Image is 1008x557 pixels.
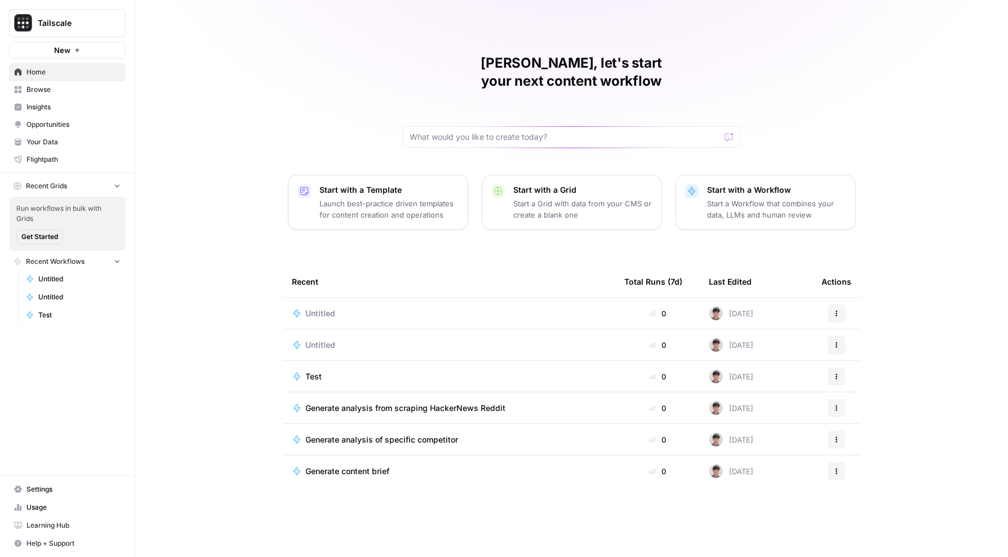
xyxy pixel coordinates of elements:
[292,371,607,382] a: Test
[709,307,723,320] img: sovl0rzsh7q512c7soeuts8ux54u
[9,480,126,498] a: Settings
[9,534,126,552] button: Help + Support
[306,308,336,319] span: Untitled
[625,403,691,414] div: 0
[9,9,126,37] button: Workspace: Tailscale
[708,198,846,220] p: Start a Workflow that combines your data, LLMs and human review
[306,403,506,414] span: Generate analysis from scraping HackerNews Reddit
[306,339,336,351] span: Untitled
[9,178,126,194] button: Recent Grids
[38,274,121,284] span: Untitled
[9,516,126,534] a: Learning Hub
[26,120,121,130] span: Opportunities
[410,131,720,143] input: What would you like to create today?
[514,198,652,220] p: Start a Grid with data from your CMS or create a blank one
[625,371,691,382] div: 0
[21,270,126,288] a: Untitled
[9,81,126,99] a: Browse
[16,204,119,224] span: Run workflows in bulk with Grids
[625,266,683,297] div: Total Runs (7d)
[709,338,754,352] div: [DATE]
[709,465,754,478] div: [DATE]
[292,434,607,445] a: Generate analysis of specific competitor
[625,339,691,351] div: 0
[21,306,126,324] a: Test
[709,401,723,415] img: sovl0rzsh7q512c7soeuts8ux54u
[625,434,691,445] div: 0
[625,308,691,319] div: 0
[306,434,459,445] span: Generate analysis of specific competitor
[292,308,607,319] a: Untitled
[26,102,121,112] span: Insights
[306,371,322,382] span: Test
[320,184,459,196] p: Start with a Template
[26,137,121,147] span: Your Data
[9,116,126,134] a: Opportunities
[709,433,723,447] img: sovl0rzsh7q512c7soeuts8ux54u
[9,133,126,151] a: Your Data
[306,466,390,477] span: Generate content brief
[709,307,754,320] div: [DATE]
[625,466,691,477] div: 0
[9,151,126,169] a: Flightpath
[9,63,126,81] a: Home
[708,184,846,196] p: Start with a Workflow
[292,339,607,351] a: Untitled
[9,42,126,59] button: New
[26,520,121,531] span: Learning Hub
[54,45,70,56] span: New
[709,370,754,383] div: [DATE]
[26,257,85,267] span: Recent Workflows
[26,181,67,191] span: Recent Grids
[13,13,33,33] img: Tailscale Logo
[292,266,607,297] div: Recent
[38,310,121,320] span: Test
[292,403,607,414] a: Generate analysis from scraping HackerNews Reddit
[709,433,754,447] div: [DATE]
[38,17,106,29] span: Tailscale
[676,175,856,230] button: Start with a WorkflowStart a Workflow that combines your data, LLMs and human review
[26,502,121,512] span: Usage
[9,253,126,270] button: Recent Workflows
[709,401,754,415] div: [DATE]
[9,498,126,516] a: Usage
[21,232,58,242] span: Get Started
[709,266,752,297] div: Last Edited
[709,370,723,383] img: sovl0rzsh7q512c7soeuts8ux54u
[288,175,468,230] button: Start with a TemplateLaunch best-practice driven templates for content creation and operations
[26,154,121,165] span: Flightpath
[709,465,723,478] img: sovl0rzsh7q512c7soeuts8ux54u
[482,175,662,230] button: Start with a GridStart a Grid with data from your CMS or create a blank one
[21,288,126,306] a: Untitled
[38,292,121,302] span: Untitled
[26,85,121,95] span: Browse
[26,538,121,549] span: Help + Support
[26,67,121,77] span: Home
[320,198,459,220] p: Launch best-practice driven templates for content creation and operations
[292,466,607,477] a: Generate content brief
[403,54,741,90] h1: [PERSON_NAME], let's start your next content workflow
[9,98,126,116] a: Insights
[822,266,852,297] div: Actions
[514,184,652,196] p: Start with a Grid
[16,229,63,244] button: Get Started
[26,484,121,494] span: Settings
[709,338,723,352] img: sovl0rzsh7q512c7soeuts8ux54u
